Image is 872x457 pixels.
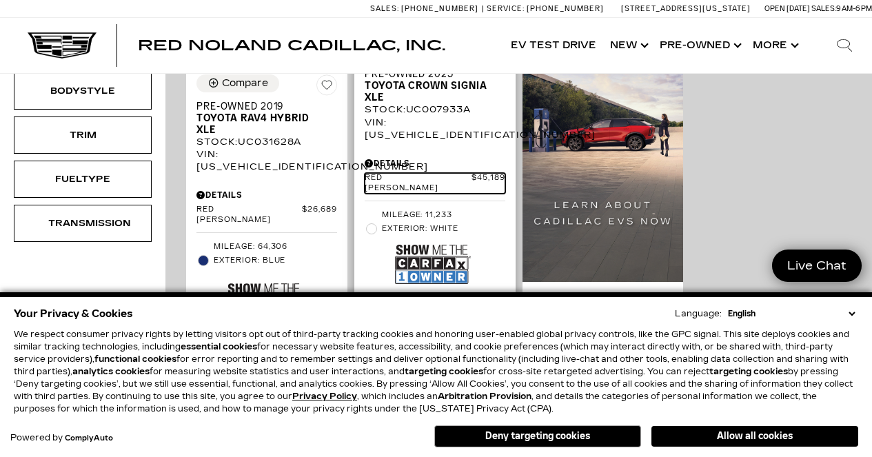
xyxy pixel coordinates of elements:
select: Language Select [724,307,858,320]
div: Pricing Details - Pre-Owned 2025 Toyota Crown Signia XLE [365,157,505,170]
strong: targeting cookies [405,367,483,376]
li: Mileage: 64,306 [196,240,337,254]
a: New [603,18,653,73]
li: Mileage: 11,233 [365,208,505,222]
a: Pre-Owned 2025Toyota Crown Signia XLE [365,68,505,103]
button: More [746,18,803,73]
a: Service: [PHONE_NUMBER] [482,5,607,12]
span: Pre-Owned 2025 [365,68,495,80]
a: Pre-Owned 2019Toyota RAV4 Hybrid XLE [196,101,337,136]
a: Red Noland Cadillac, Inc. [138,39,445,52]
span: Red [PERSON_NAME] [196,205,302,225]
a: Privacy Policy [292,392,357,401]
p: We respect consumer privacy rights by letting visitors opt out of third-party tracking cookies an... [14,328,858,415]
span: $26,689 [302,205,337,225]
span: Toyota Crown Signia XLE [365,80,495,103]
span: Red [PERSON_NAME] [365,173,472,194]
div: Bodystyle [48,83,117,99]
span: Your Privacy & Cookies [14,304,133,323]
a: Sales: [PHONE_NUMBER] [370,5,482,12]
span: Exterior: Blue [214,254,337,267]
strong: essential cookies [181,342,257,352]
span: 9 AM-6 PM [836,4,872,13]
a: Red [PERSON_NAME] $26,689 [196,205,337,225]
div: Stock : UC007933A [365,103,505,116]
span: Service: [487,4,525,13]
span: [PHONE_NUMBER] [401,4,478,13]
strong: analytics cookies [72,367,150,376]
img: Show Me the CARFAX Badge [227,271,303,321]
span: Exterior: White [382,222,505,236]
a: ComplyAuto [65,434,113,443]
div: BodystyleBodystyle [14,72,152,110]
button: Save Vehicle [316,74,337,101]
img: Show Me the CARFAX 1-Owner Badge [395,239,471,290]
div: Compare [222,77,268,90]
div: VIN: [US_VEHICLE_IDENTIFICATION_NUMBER] [196,148,337,173]
a: Red [PERSON_NAME] $45,189 [365,173,505,194]
div: Pricing Details - Pre-Owned 2019 Toyota RAV4 Hybrid XLE [196,189,337,201]
div: Stock : UC031628A [196,136,337,148]
span: Sales: [811,4,836,13]
span: Toyota RAV4 Hybrid XLE [196,112,327,136]
strong: targeting cookies [709,367,788,376]
img: Cadillac Dark Logo with Cadillac White Text [28,32,97,59]
span: Pre-Owned 2019 [196,101,327,112]
strong: Arbitration Provision [438,392,531,401]
a: Live Chat [772,250,862,282]
span: $45,189 [472,173,505,194]
button: Deny targeting cookies [434,425,641,447]
div: TransmissionTransmission [14,205,152,242]
span: Live Chat [780,258,853,274]
div: Fueltype [48,172,117,187]
div: Language: [675,309,722,318]
div: Transmission [48,216,117,231]
div: Powered by [10,434,113,443]
span: Red Noland Cadillac, Inc. [138,37,445,54]
a: EV Test Drive [504,18,603,73]
span: [PHONE_NUMBER] [527,4,604,13]
span: Open [DATE] [764,4,810,13]
button: Allow all cookies [651,426,858,447]
strong: functional cookies [94,354,176,364]
div: VIN: [US_VEHICLE_IDENTIFICATION_NUMBER] [365,116,505,141]
div: FueltypeFueltype [14,161,152,198]
span: Sales: [370,4,399,13]
div: Trim [48,128,117,143]
div: TrimTrim [14,116,152,154]
a: Pre-Owned [653,18,746,73]
a: [STREET_ADDRESS][US_STATE] [621,4,751,13]
button: Compare Vehicle [196,74,279,92]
